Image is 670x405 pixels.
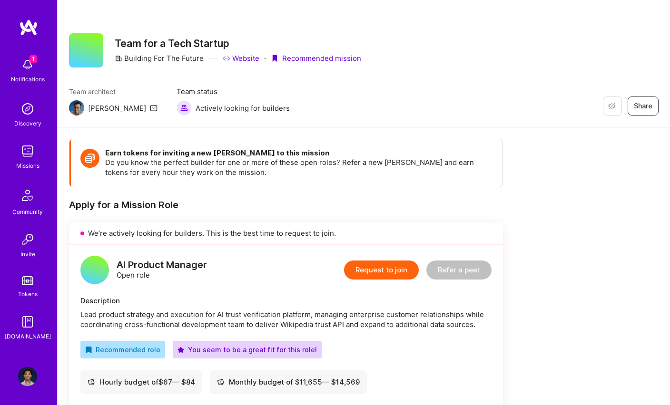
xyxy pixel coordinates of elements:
div: You seem to be a great fit for this role! [177,345,317,355]
img: teamwork [18,142,37,161]
div: Tokens [18,289,38,299]
button: Refer a peer [426,260,492,280]
img: Token icon [80,149,99,168]
div: Discovery [14,118,41,128]
img: Actively looking for builders [177,100,192,116]
div: Recommended role [85,345,160,355]
button: Share [628,96,659,116]
div: Open role [117,260,207,280]
div: Monthly budget of $ 11,655 — $ 14,569 [217,377,360,387]
a: Website [223,53,259,63]
div: [DOMAIN_NAME] [5,331,51,341]
div: Lead product strategy and execution for AI trust verification platform, managing enterprise custo... [80,309,492,329]
h4: Earn tokens for inviting a new [PERSON_NAME] to this mission [105,149,493,157]
div: Description [80,296,492,306]
div: · [264,53,266,63]
span: Actively looking for builders [196,103,290,113]
span: Team status [177,87,290,96]
img: discovery [18,99,37,118]
h3: Team for a Tech Startup [115,38,361,49]
span: 1 [30,55,37,63]
div: Hourly budget of $ 67 — $ 84 [88,377,195,387]
i: icon PurpleStar [177,347,184,353]
p: Do you know the perfect builder for one or more of these open roles? Refer a new [PERSON_NAME] an... [105,157,493,177]
i: icon PurpleRibbon [271,55,278,62]
div: AI Product Manager [117,260,207,270]
img: tokens [22,276,33,285]
span: Team architect [69,87,158,96]
div: We’re actively looking for builders. This is the best time to request to join. [69,222,503,244]
div: Invite [20,249,35,259]
i: icon RecommendedBadge [85,347,92,353]
div: Missions [16,161,39,171]
span: Share [634,101,652,111]
div: Recommended mission [271,53,361,63]
img: logo [19,19,38,36]
div: [PERSON_NAME] [88,103,146,113]
button: Request to join [344,260,419,280]
img: guide book [18,312,37,331]
div: Community [12,207,43,217]
img: Invite [18,230,37,249]
i: icon CompanyGray [115,55,122,62]
img: bell [18,55,37,74]
i: icon EyeClosed [608,102,616,110]
div: Building For The Future [115,53,204,63]
div: Notifications [11,74,45,84]
a: User Avatar [16,367,39,386]
i: icon Cash [88,378,95,386]
i: icon Mail [150,104,158,112]
img: Team Architect [69,100,84,116]
img: User Avatar [18,367,37,386]
img: Community [16,184,39,207]
div: Apply for a Mission Role [69,199,503,211]
i: icon Cash [217,378,224,386]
